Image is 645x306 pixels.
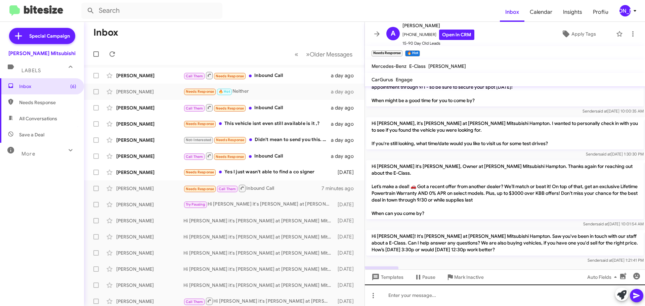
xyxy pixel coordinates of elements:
[116,201,183,208] div: [PERSON_NAME]
[588,258,644,263] span: Sender [DATE] 1:21:41 PM
[586,151,644,157] span: Sender [DATE] 1:30:30 PM
[70,83,76,90] span: (6)
[116,72,183,79] div: [PERSON_NAME]
[334,298,359,305] div: [DATE]
[334,266,359,272] div: [DATE]
[219,187,236,191] span: Call Them
[81,3,222,19] input: Search
[588,2,614,22] a: Profile
[571,28,596,40] span: Apply Tags
[19,83,76,90] span: Inbox
[116,153,183,160] div: [PERSON_NAME]
[396,77,413,83] span: Engage
[587,271,619,283] span: Auto Fields
[422,271,435,283] span: Pause
[599,151,611,157] span: said at
[544,28,613,40] button: Apply Tags
[29,33,70,39] span: Special Campaign
[331,153,359,160] div: a day ago
[116,88,183,95] div: [PERSON_NAME]
[219,89,230,94] span: 🔥 Hot
[334,233,359,240] div: [DATE]
[366,160,644,219] p: Hi [PERSON_NAME] it's [PERSON_NAME], Owner at [PERSON_NAME] Mitsubishi Hampton. Thanks again for ...
[216,138,245,142] span: Needs Response
[186,89,214,94] span: Needs Response
[524,2,558,22] a: Calendar
[558,2,588,22] a: Insights
[291,47,356,61] nav: Page navigation example
[186,300,203,304] span: Call Them
[183,201,334,208] div: Hi [PERSON_NAME] it's [PERSON_NAME] at [PERSON_NAME] Mitsubishi Hampton. Let’s make a deal! 🚗 Got...
[116,250,183,256] div: [PERSON_NAME]
[216,155,244,159] span: Needs Response
[183,168,334,176] div: Yes I just wasn't able to find a co signer
[216,74,244,78] span: Needs Response
[365,271,409,283] button: Templates
[409,271,441,283] button: Pause
[331,72,359,79] div: a day ago
[183,297,334,305] div: Hi [PERSON_NAME] it's [PERSON_NAME] at [PERSON_NAME] Mitsubishi Hampton. Let’s make a deal! 🚗 Got...
[596,108,607,114] span: said at
[601,258,612,263] span: said at
[186,106,203,111] span: Call Them
[183,103,331,112] div: Inbound Call
[409,63,426,69] span: E-Class
[428,63,466,69] span: [PERSON_NAME]
[9,28,75,44] a: Special Campaign
[183,120,331,128] div: This vehicle isnt even still available is it ,?
[21,151,35,157] span: More
[93,27,118,38] h1: Inbox
[183,250,334,256] div: Hi [PERSON_NAME] it's [PERSON_NAME] at [PERSON_NAME] Mitsubishi Hampton. Let’s make a deal! 🚗 Got...
[186,122,214,126] span: Needs Response
[391,28,395,39] span: A
[302,47,356,61] button: Next
[116,185,183,192] div: [PERSON_NAME]
[583,221,644,226] span: Sender [DATE] 10:01:54 AM
[291,47,302,61] button: Previous
[183,88,331,95] div: Neither
[331,137,359,143] div: a day ago
[441,271,489,283] button: Mark Inactive
[366,230,644,256] p: Hi [PERSON_NAME]! It's [PERSON_NAME] at [PERSON_NAME] Mitsubishi Hampton. Saw you've been in touc...
[334,282,359,289] div: [DATE]
[614,5,638,16] button: [PERSON_NAME]
[19,131,44,138] span: Save a Deal
[19,115,57,122] span: All Conversations
[331,88,359,95] div: a day ago
[186,202,205,207] span: Try Pausing
[116,266,183,272] div: [PERSON_NAME]
[372,77,393,83] span: CarGurus
[116,233,183,240] div: [PERSON_NAME]
[306,50,310,58] span: »
[183,71,331,80] div: Inbound Call
[116,104,183,111] div: [PERSON_NAME]
[366,266,398,278] p: Neither
[183,184,321,192] div: Inbound Call
[334,201,359,208] div: [DATE]
[8,50,76,57] div: [PERSON_NAME] Mitsubishi
[19,99,76,106] span: Needs Response
[183,233,334,240] div: Hi [PERSON_NAME] it's [PERSON_NAME] at [PERSON_NAME] Mitsubishi Hampton. Let’s make a deal! 🚗 Got...
[183,217,334,224] div: Hi [PERSON_NAME] it's [PERSON_NAME] at [PERSON_NAME] Mitsubishi Hampton. Let’s make a deal! 🚗 Got...
[405,50,420,56] small: 🔥 Hot
[583,108,644,114] span: Sender [DATE] 10:00:35 AM
[186,170,214,174] span: Needs Response
[116,169,183,176] div: [PERSON_NAME]
[186,187,214,191] span: Needs Response
[402,40,474,47] span: 15-90 Day Old Leads
[183,136,331,144] div: Didn't mean to send you this. Im interested in the jeep
[596,221,608,226] span: said at
[183,152,331,160] div: Inbound Call
[331,121,359,127] div: a day ago
[310,51,352,58] span: Older Messages
[402,21,474,30] span: [PERSON_NAME]
[116,282,183,289] div: [PERSON_NAME]
[186,155,203,159] span: Call Them
[500,2,524,22] a: Inbox
[334,250,359,256] div: [DATE]
[331,104,359,111] div: a day ago
[21,68,41,74] span: Labels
